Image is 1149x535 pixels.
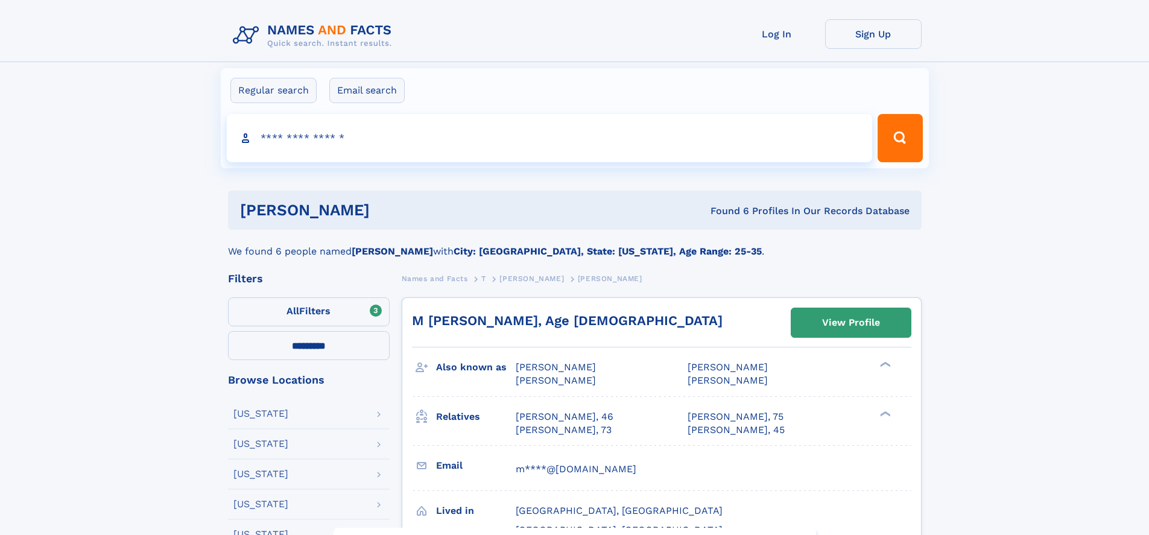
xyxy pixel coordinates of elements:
[329,78,405,103] label: Email search
[516,361,596,373] span: [PERSON_NAME]
[825,19,922,49] a: Sign Up
[499,274,564,283] span: [PERSON_NAME]
[402,271,468,286] a: Names and Facts
[688,375,768,386] span: [PERSON_NAME]
[791,308,911,337] a: View Profile
[540,204,910,218] div: Found 6 Profiles In Our Records Database
[228,230,922,259] div: We found 6 people named with .
[688,361,768,373] span: [PERSON_NAME]
[233,439,288,449] div: [US_STATE]
[233,409,288,419] div: [US_STATE]
[227,114,873,162] input: search input
[228,19,402,52] img: Logo Names and Facts
[481,274,486,283] span: T
[436,357,516,378] h3: Also known as
[352,245,433,257] b: [PERSON_NAME]
[412,313,723,328] a: M [PERSON_NAME], Age [DEMOGRAPHIC_DATA]
[481,271,486,286] a: T
[240,203,540,218] h1: [PERSON_NAME]
[233,499,288,509] div: [US_STATE]
[499,271,564,286] a: [PERSON_NAME]
[877,410,891,417] div: ❯
[729,19,825,49] a: Log In
[878,114,922,162] button: Search Button
[286,305,299,317] span: All
[454,245,762,257] b: City: [GEOGRAPHIC_DATA], State: [US_STATE], Age Range: 25-35
[516,505,723,516] span: [GEOGRAPHIC_DATA], [GEOGRAPHIC_DATA]
[688,410,783,423] a: [PERSON_NAME], 75
[688,423,785,437] a: [PERSON_NAME], 45
[436,407,516,427] h3: Relatives
[233,469,288,479] div: [US_STATE]
[228,297,390,326] label: Filters
[228,273,390,284] div: Filters
[436,455,516,476] h3: Email
[578,274,642,283] span: [PERSON_NAME]
[516,423,612,437] a: [PERSON_NAME], 73
[516,375,596,386] span: [PERSON_NAME]
[877,361,891,369] div: ❯
[230,78,317,103] label: Regular search
[228,375,390,385] div: Browse Locations
[822,309,880,337] div: View Profile
[436,501,516,521] h3: Lived in
[516,410,613,423] a: [PERSON_NAME], 46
